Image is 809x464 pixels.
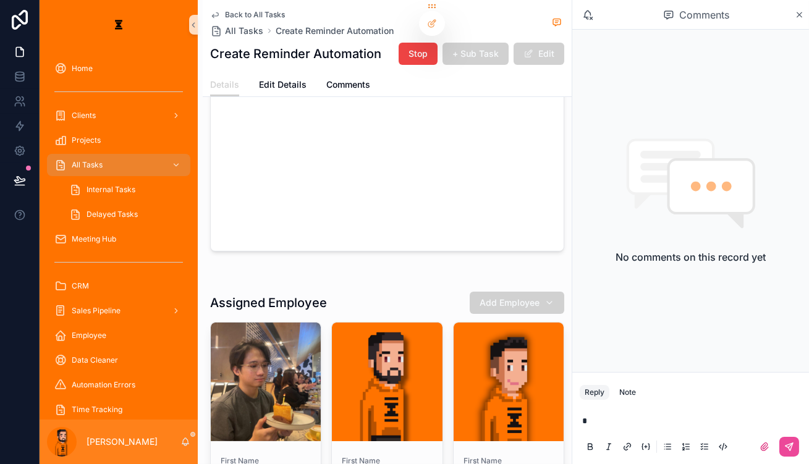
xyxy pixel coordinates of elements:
[72,64,93,74] span: Home
[72,306,121,316] span: Sales Pipeline
[580,385,609,400] button: Reply
[87,436,158,448] p: [PERSON_NAME]
[211,323,321,441] div: IMG_6173-768x1024.jpg
[679,7,729,22] span: Comments
[47,104,190,127] a: Clients
[443,43,509,65] button: + Sub Task
[326,78,370,91] span: Comments
[616,250,766,264] h2: No comments on this record yet
[72,281,89,291] span: CRM
[210,294,327,311] h1: Assigned Employee
[225,10,285,20] span: Back to All Tasks
[326,74,370,98] a: Comments
[47,324,190,347] a: Employee
[210,45,381,62] h1: Create Reminder Automation
[210,10,285,20] a: Back to All Tasks
[47,275,190,297] a: CRM
[332,323,442,441] div: 2-2.png
[514,43,564,65] button: Edit
[47,228,190,250] a: Meeting Hub
[480,297,540,309] span: Add Employee
[72,234,116,244] span: Meeting Hub
[210,25,263,37] a: All Tasks
[259,78,307,91] span: Edit Details
[210,78,239,91] span: Details
[614,385,641,400] button: Note
[210,74,239,97] a: Details
[470,292,564,314] button: Add Employee
[109,15,129,35] img: App logo
[72,380,135,390] span: Automation Errors
[454,323,564,441] div: Eumar-Character-1.png
[62,203,190,226] a: Delayed Tasks
[47,374,190,396] a: Automation Errors
[47,154,190,176] a: All Tasks
[409,48,428,60] span: Stop
[72,331,106,340] span: Employee
[225,25,263,37] span: All Tasks
[619,387,636,397] div: Note
[47,300,190,322] a: Sales Pipeline
[47,129,190,151] a: Projects
[62,179,190,201] a: Internal Tasks
[72,135,101,145] span: Projects
[47,57,190,80] a: Home
[399,43,438,65] button: Stop
[276,25,394,37] a: Create Reminder Automation
[87,209,138,219] span: Delayed Tasks
[259,74,307,98] a: Edit Details
[72,111,96,120] span: Clients
[40,49,198,420] div: scrollable content
[47,349,190,371] a: Data Cleaner
[72,355,118,365] span: Data Cleaner
[87,185,135,195] span: Internal Tasks
[452,48,499,60] span: + Sub Task
[72,160,103,170] span: All Tasks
